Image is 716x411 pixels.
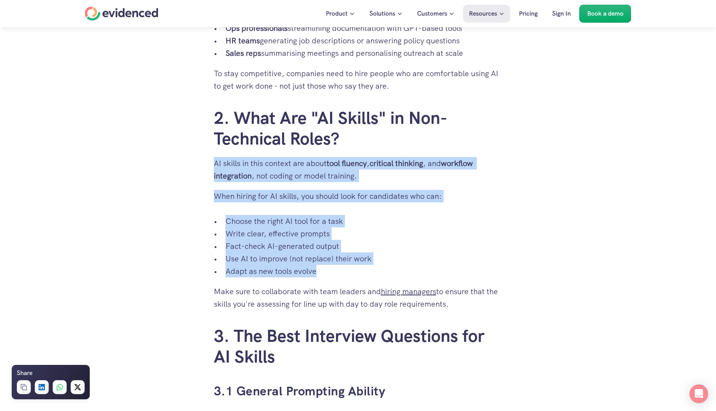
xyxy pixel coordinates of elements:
p: Customers [417,9,447,19]
a: hiring managers [381,286,436,297]
a: Sign In [546,5,577,23]
p: Solutions [370,9,395,19]
h2: 2. What Are "AI Skills" in Non-Technical Roles? [214,108,503,149]
strong: tool fluency [327,158,367,168]
p: Product [326,9,348,19]
p: Write clear, effective prompts [226,227,503,240]
p: Use AI to improve (not replace) their work [226,252,503,265]
p: AI skills in this context are about , , and , not coding or model training. [214,157,503,182]
p: Fact-check AI-generated output [226,240,503,252]
a: Pricing [513,5,544,23]
p: When hiring for AI skills, you should look for candidates who can: [214,190,503,202]
h2: 3. The Best Interview Questions for AI Skills [214,326,503,367]
p: Make sure to collaborate with team leaders and to ensure that the skills you're assessing for lin... [214,285,503,310]
h6: Share [17,368,32,378]
p: Sign In [552,9,571,19]
p: Choose the right AI tool for a task [226,215,503,227]
a: Home [85,7,158,21]
a: Book a demo [579,5,631,23]
p: Adapt as new tools evolve [226,265,503,277]
p: Resources [469,9,497,19]
p: To stay competitive, companies need to hire people who are comfortable using AI to get work done ... [214,67,503,92]
div: Open Intercom Messenger [689,384,708,403]
strong: critical thinking [370,158,423,168]
strong: workflow integration [214,158,475,181]
h3: 3.1 General Prompting Ability [214,382,503,400]
p: Pricing [519,9,538,19]
p: Book a demo [587,9,624,19]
